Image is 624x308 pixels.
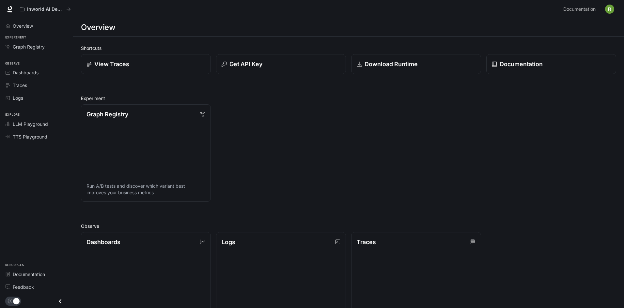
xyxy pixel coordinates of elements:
h2: Shortcuts [81,45,616,51]
a: View Traces [81,54,211,74]
a: Dashboards [3,67,70,78]
span: Dark mode toggle [13,297,20,304]
span: Documentation [563,5,596,13]
a: Documentation [486,54,616,74]
h2: Observe [81,223,616,229]
a: LLM Playground [3,118,70,130]
a: Graph RegistryRun A/B tests and discover which variant best improves your business metrics [81,104,211,202]
p: Download Runtime [365,60,418,68]
p: Get API Key [229,60,262,68]
a: Overview [3,20,70,32]
p: Graph Registry [86,110,128,119]
a: Documentation [561,3,601,16]
a: Feedback [3,281,70,293]
span: Documentation [13,271,45,278]
span: LLM Playground [13,121,48,127]
span: Logs [13,95,23,101]
p: View Traces [94,60,129,68]
h2: Experiment [81,95,616,102]
span: Graph Registry [13,43,45,50]
p: Run A/B tests and discover which variant best improves your business metrics [86,183,205,196]
span: Dashboards [13,69,39,76]
p: Documentation [500,60,543,68]
a: Documentation [3,269,70,280]
p: Logs [222,238,235,246]
span: Overview [13,22,33,29]
h1: Overview [81,21,115,34]
a: Traces [3,80,70,91]
button: User avatar [603,3,616,16]
p: Traces [357,238,376,246]
a: Graph Registry [3,41,70,52]
span: TTS Playground [13,133,47,140]
a: TTS Playground [3,131,70,142]
button: Close drawer [53,295,68,308]
button: All workspaces [17,3,74,16]
a: Download Runtime [351,54,481,74]
span: Traces [13,82,27,89]
span: Feedback [13,284,34,290]
p: Dashboards [86,238,120,246]
a: Logs [3,92,70,104]
p: Inworld AI Demos [27,7,64,12]
img: User avatar [605,5,614,14]
button: Get API Key [216,54,346,74]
